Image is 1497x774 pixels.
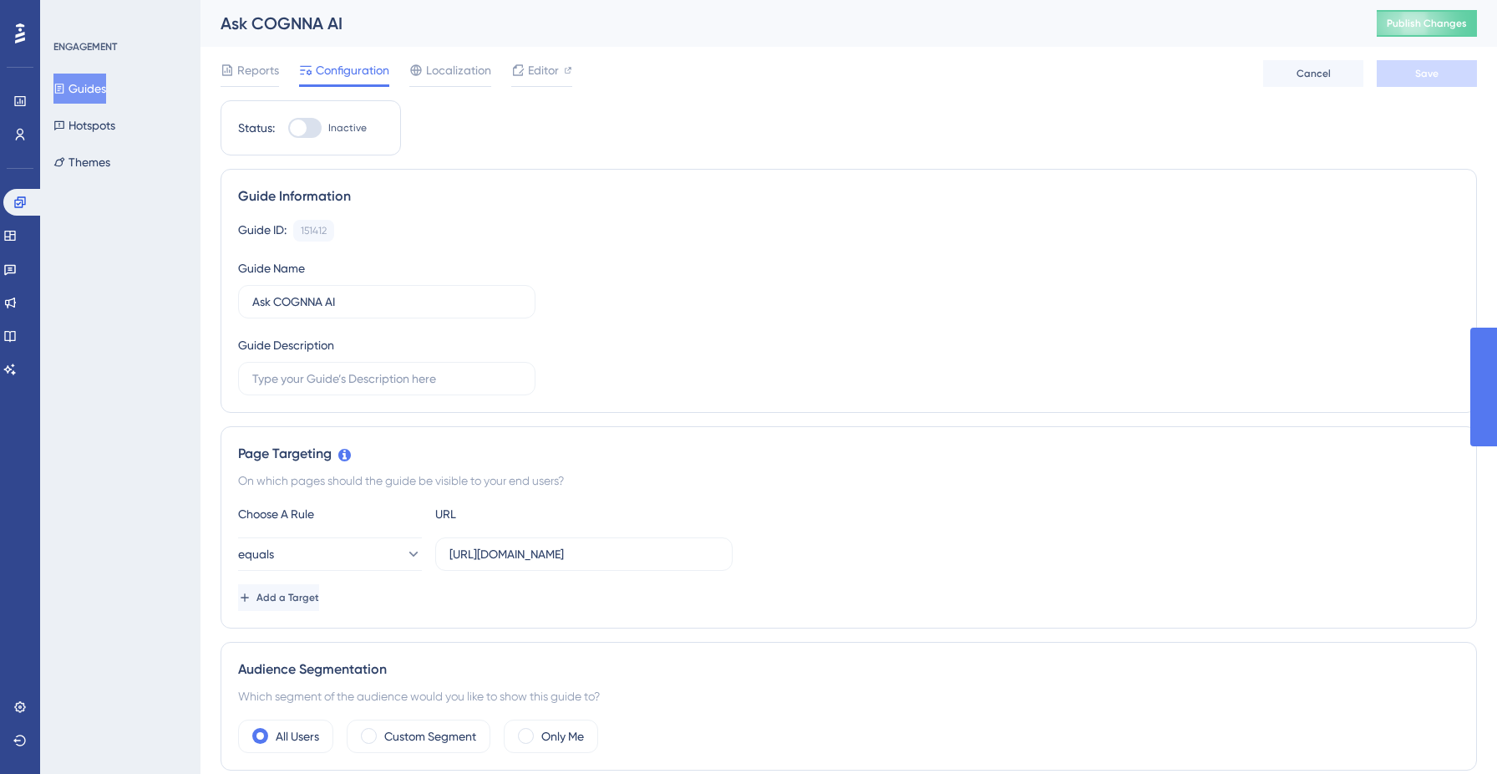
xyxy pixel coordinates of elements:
[1427,708,1477,758] iframe: UserGuiding AI Assistant Launcher
[256,591,319,604] span: Add a Target
[238,186,1459,206] div: Guide Information
[53,74,106,104] button: Guides
[238,335,334,355] div: Guide Description
[238,444,1459,464] div: Page Targeting
[276,726,319,746] label: All Users
[238,220,287,242] div: Guide ID:
[53,110,115,140] button: Hotspots
[426,60,491,80] span: Localization
[1377,10,1477,37] button: Publish Changes
[238,471,1459,491] div: On which pages should the guide be visible to your end users?
[1297,67,1331,80] span: Cancel
[252,369,521,388] input: Type your Guide’s Description here
[238,537,422,571] button: equals
[53,40,117,53] div: ENGAGEMENT
[435,504,619,524] div: URL
[238,504,422,524] div: Choose A Rule
[238,258,305,278] div: Guide Name
[238,584,319,611] button: Add a Target
[238,118,275,138] div: Status:
[221,12,1335,35] div: Ask COGNNA AI
[1387,17,1467,30] span: Publish Changes
[316,60,389,80] span: Configuration
[1415,67,1439,80] span: Save
[1377,60,1477,87] button: Save
[541,726,584,746] label: Only Me
[528,60,559,80] span: Editor
[252,293,521,311] input: Type your Guide’s Name here
[384,726,476,746] label: Custom Segment
[449,545,718,563] input: yourwebsite.com/path
[301,224,327,237] div: 151412
[53,147,110,177] button: Themes
[1263,60,1363,87] button: Cancel
[328,121,367,135] span: Inactive
[237,60,279,80] span: Reports
[238,544,274,564] span: equals
[238,659,1459,680] div: Audience Segmentation
[238,686,1459,706] div: Which segment of the audience would you like to show this guide to?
